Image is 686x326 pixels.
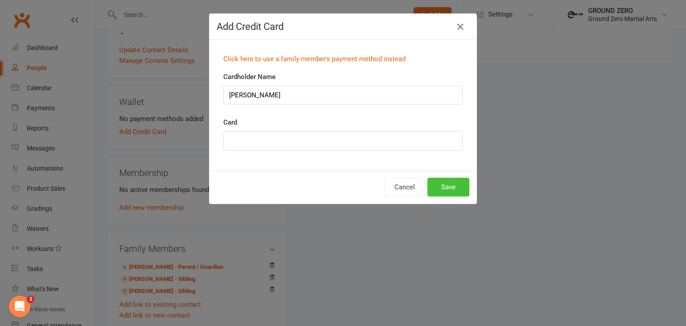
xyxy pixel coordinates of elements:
[427,178,469,196] button: Save
[229,137,457,145] iframe: Secure card payment input frame
[217,21,469,32] h4: Add Credit Card
[223,117,237,128] label: Card
[223,55,406,63] a: Click here to use a family member's payment method instead
[27,296,34,303] span: 1
[223,71,276,82] label: Cardholder Name
[384,178,425,196] button: Cancel
[453,20,468,34] button: Close
[9,296,30,317] iframe: Intercom live chat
